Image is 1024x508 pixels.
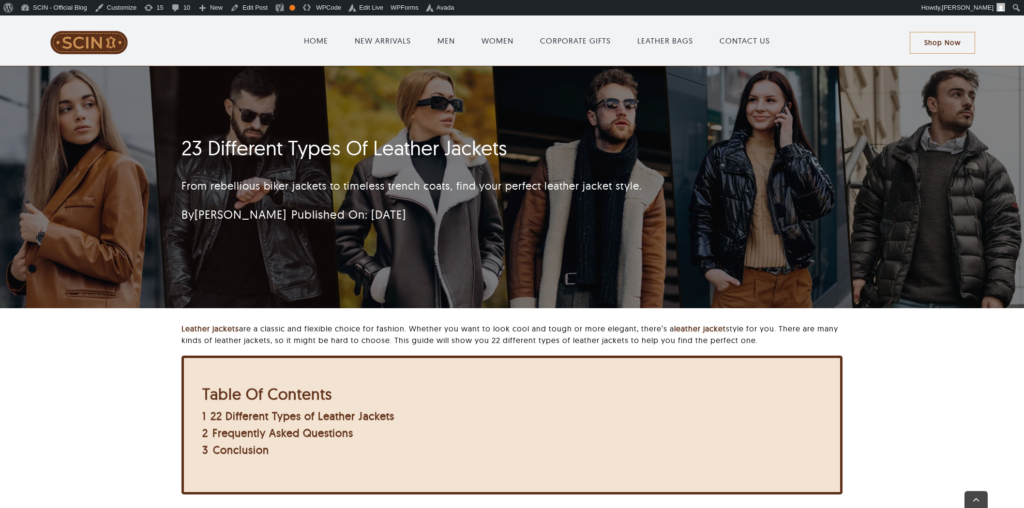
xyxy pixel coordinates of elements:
[211,409,394,423] span: 22 Different Types of Leather Jackets
[202,443,269,457] a: 3 Conclusion
[195,207,286,222] a: [PERSON_NAME]
[289,5,295,11] div: OK
[355,35,411,46] a: NEW ARRIVALS
[212,426,353,440] span: Frequently Asked Questions
[202,384,332,403] b: Table Of Contents
[437,35,455,46] a: MEN
[924,39,961,47] span: Shop Now
[674,324,726,333] a: leather jacket
[202,426,208,440] span: 2
[291,207,406,222] span: Published On: [DATE]
[964,448,1024,493] iframe: chat widget
[942,4,994,11] span: [PERSON_NAME]
[482,35,513,46] a: WOMEN
[181,178,728,194] p: From rebellious biker jackets to timeless trench coats, find your perfect leather jacket style.
[181,324,239,333] a: Leather jackets
[202,443,209,457] span: 3
[181,207,286,222] span: By
[181,136,728,160] h1: 23 Different Types Of Leather Jackets
[540,35,611,46] a: CORPORATE GIFTS
[720,35,770,46] a: CONTACT US
[637,35,693,46] a: LEATHER BAGS
[213,443,269,457] span: Conclusion
[164,25,910,56] nav: Main Menu
[202,426,353,440] a: 2 Frequently Asked Questions
[910,32,975,54] a: Shop Now
[202,409,206,423] span: 1
[304,35,328,46] a: HOME
[181,323,843,346] p: are a classic and flexible choice for fashion. Whether you want to look cool and tough or more el...
[202,409,394,423] a: 1 22 Different Types of Leather Jackets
